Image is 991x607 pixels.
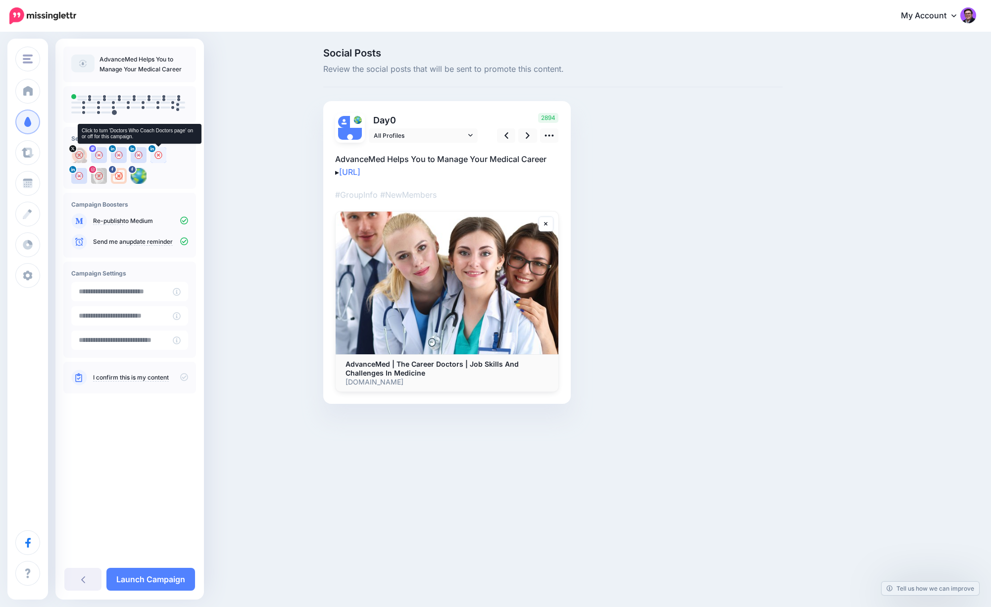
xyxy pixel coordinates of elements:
[390,115,396,125] span: 0
[339,167,360,177] a: [URL]
[346,360,519,377] b: AdvanceMed | The Career Doctors | Job Skills And Challenges In Medicine
[71,147,87,163] img: WzcO4JCH-41099.jpg
[71,168,87,184] img: user_default_image.png
[338,128,362,152] img: user_default_image.png
[93,217,188,225] p: to Medium
[111,147,127,163] img: user_default_image.png
[369,128,478,143] a: All Profiles
[354,116,362,124] img: 8VMNCI5Gv2n-bsa107011.png
[323,63,783,76] span: Review the social posts that will be sent to promote this content.
[891,4,976,28] a: My Account
[9,7,76,24] img: Missinglettr
[99,55,188,74] p: AdvanceMed Helps You to Manage Your Medical Career
[23,55,33,63] img: menu.png
[346,378,548,386] p: [DOMAIN_NAME]
[338,116,350,128] img: user_default_image.png
[71,201,188,208] h4: Campaign Boosters
[131,147,147,163] img: user_default_image.png
[538,113,558,123] span: 2894
[93,374,169,382] a: I confirm this is my content
[131,168,147,184] img: 8VMNCI5Gv2n-bsa107011.png
[71,270,188,277] h4: Campaign Settings
[71,55,95,72] img: article-default-image-icon.png
[93,237,188,246] p: Send me an
[91,147,107,163] img: user_default_image.png
[111,168,127,184] img: picture-bsa64695.png
[91,168,107,184] img: 122163825_1725592534290144_3360279602961816703_n-bsa107012.jpg
[71,135,188,142] h4: Sending To
[336,212,558,354] img: AdvanceMed | The Career Doctors | Job Skills And Challenges In Medicine
[93,217,123,225] a: Re-publish
[126,238,173,246] a: update reminder
[323,48,783,58] span: Social Posts
[374,130,466,141] span: All Profiles
[335,188,559,201] p: #GroupInfo #NewMembers
[335,153,559,178] p: AdvanceMed Helps You to Manage Your Medical Career ▸
[369,113,479,127] p: Day
[882,582,979,595] a: Tell us how we can improve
